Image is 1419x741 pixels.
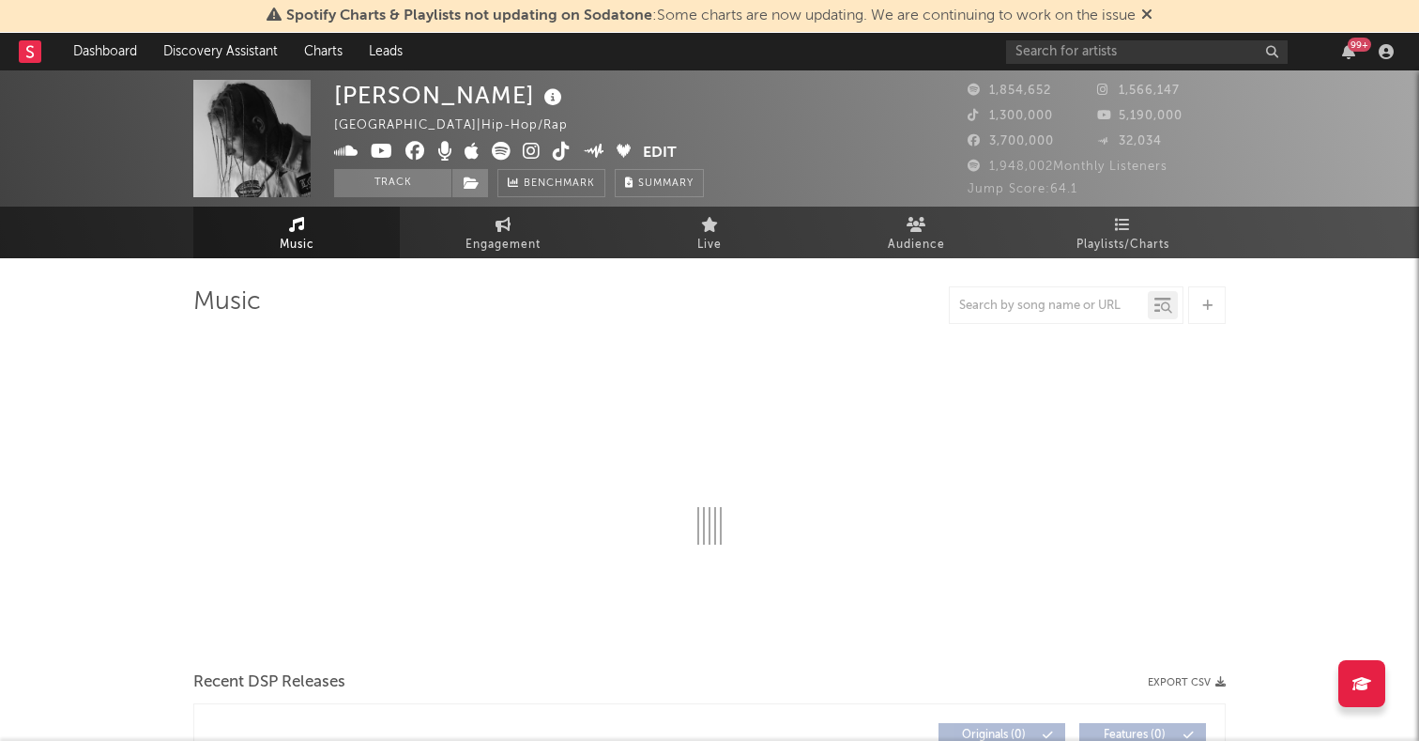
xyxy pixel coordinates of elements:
[400,207,606,258] a: Engagement
[1348,38,1371,52] div: 99 +
[150,33,291,70] a: Discovery Assistant
[1019,207,1226,258] a: Playlists/Charts
[968,183,1077,195] span: Jump Score: 64.1
[813,207,1019,258] a: Audience
[968,85,1051,97] span: 1,854,652
[524,173,595,195] span: Benchmark
[888,234,945,256] span: Audience
[968,135,1054,147] span: 3,700,000
[697,234,722,256] span: Live
[643,142,677,165] button: Edit
[968,161,1167,173] span: 1,948,002 Monthly Listeners
[1076,234,1169,256] span: Playlists/Charts
[950,299,1148,314] input: Search by song name or URL
[968,110,1053,122] span: 1,300,000
[951,730,1037,741] span: Originals ( 0 )
[193,672,345,694] span: Recent DSP Releases
[465,234,541,256] span: Engagement
[280,234,314,256] span: Music
[334,169,451,197] button: Track
[193,207,400,258] a: Music
[1006,40,1288,64] input: Search for artists
[334,115,589,137] div: [GEOGRAPHIC_DATA] | Hip-Hop/Rap
[1148,677,1226,688] button: Export CSV
[286,8,652,23] span: Spotify Charts & Playlists not updating on Sodatone
[1091,730,1178,741] span: Features ( 0 )
[334,80,567,111] div: [PERSON_NAME]
[1342,44,1355,59] button: 99+
[1141,8,1152,23] span: Dismiss
[60,33,150,70] a: Dashboard
[356,33,416,70] a: Leads
[286,8,1136,23] span: : Some charts are now updating. We are continuing to work on the issue
[615,169,704,197] button: Summary
[1097,85,1180,97] span: 1,566,147
[638,178,694,189] span: Summary
[1097,110,1182,122] span: 5,190,000
[291,33,356,70] a: Charts
[1097,135,1162,147] span: 32,034
[497,169,605,197] a: Benchmark
[606,207,813,258] a: Live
